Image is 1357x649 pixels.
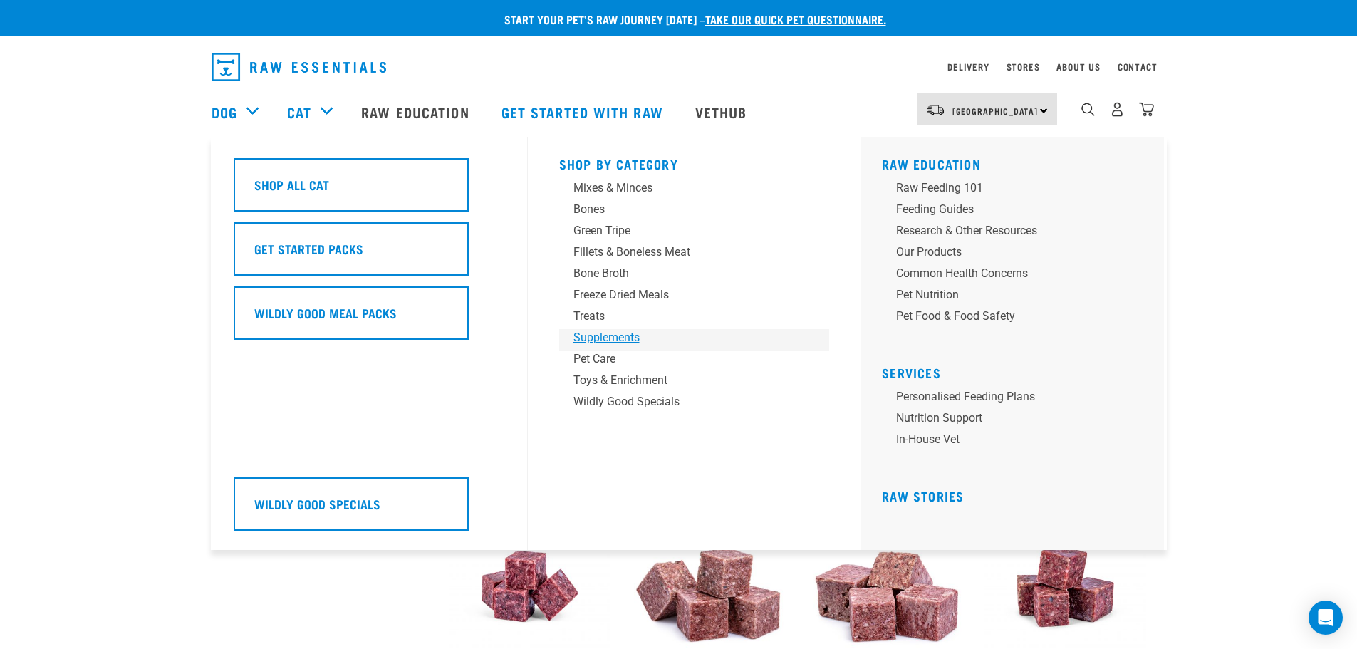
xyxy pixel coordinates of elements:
a: About Us [1056,64,1100,69]
a: Raw Education [347,83,487,140]
h5: Shop By Category [559,157,830,168]
img: user.png [1110,102,1125,117]
a: Bone Broth [559,265,830,286]
a: Fillets & Boneless Meat [559,244,830,265]
a: Feeding Guides [882,201,1153,222]
a: Research & Other Resources [882,222,1153,244]
div: Mixes & Minces [573,180,796,197]
h5: Wildly Good Specials [254,494,380,513]
a: Wildly Good Specials [559,393,830,415]
a: take our quick pet questionnaire. [705,16,886,22]
img: van-moving.png [926,103,945,116]
a: Contact [1118,64,1158,69]
a: Pet Food & Food Safety [882,308,1153,329]
img: home-icon-1@2x.png [1081,103,1095,116]
a: Wildly Good Meal Packs [234,286,504,351]
h5: Get Started Packs [254,239,363,258]
div: Our Products [896,244,1118,261]
div: Freeze Dried Meals [573,286,796,303]
a: Pet Care [559,351,830,372]
a: Wildly Good Specials [234,477,504,541]
a: Shop All Cat [234,158,504,222]
h5: Services [882,365,1153,377]
div: Toys & Enrichment [573,372,796,389]
img: Raw Essentials Logo [212,53,386,81]
div: Bones [573,201,796,218]
a: Mixes & Minces [559,180,830,201]
div: Open Intercom Messenger [1309,601,1343,635]
a: In-house vet [882,431,1153,452]
div: Pet Food & Food Safety [896,308,1118,325]
a: Green Tripe [559,222,830,244]
a: Dog [212,101,237,123]
div: Common Health Concerns [896,265,1118,282]
div: Feeding Guides [896,201,1118,218]
a: Raw Stories [882,492,964,499]
a: Delivery [947,64,989,69]
div: Fillets & Boneless Meat [573,244,796,261]
nav: dropdown navigation [200,47,1158,87]
a: Treats [559,308,830,329]
a: Bones [559,201,830,222]
a: Our Products [882,244,1153,265]
h5: Wildly Good Meal Packs [254,303,397,322]
a: Get started with Raw [487,83,681,140]
a: Toys & Enrichment [559,372,830,393]
div: Pet Care [573,351,796,368]
a: Nutrition Support [882,410,1153,431]
div: Treats [573,308,796,325]
img: home-icon@2x.png [1139,102,1154,117]
a: Raw Feeding 101 [882,180,1153,201]
a: Pet Nutrition [882,286,1153,308]
a: Cat [287,101,311,123]
a: Get Started Packs [234,222,504,286]
a: Raw Education [882,160,981,167]
a: Vethub [681,83,765,140]
a: Freeze Dried Meals [559,286,830,308]
div: Research & Other Resources [896,222,1118,239]
h5: Shop All Cat [254,175,329,194]
a: Common Health Concerns [882,265,1153,286]
span: [GEOGRAPHIC_DATA] [952,108,1039,113]
div: Bone Broth [573,265,796,282]
div: Supplements [573,329,796,346]
div: Wildly Good Specials [573,393,796,410]
div: Raw Feeding 101 [896,180,1118,197]
a: Supplements [559,329,830,351]
a: Stores [1007,64,1040,69]
div: Green Tripe [573,222,796,239]
a: Personalised Feeding Plans [882,388,1153,410]
div: Pet Nutrition [896,286,1118,303]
